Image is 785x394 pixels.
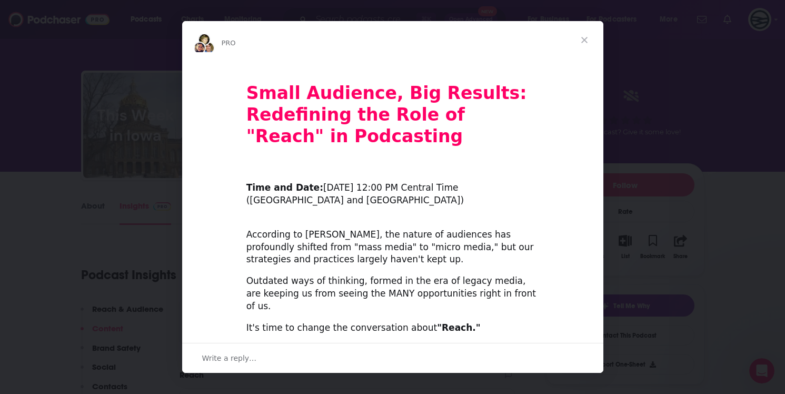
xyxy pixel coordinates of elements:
[246,182,323,193] b: Time and Date:
[198,33,211,46] img: Barbara avatar
[222,39,236,47] span: PRO
[246,83,527,146] b: Small Audience, Big Results: Redefining the Role of "Reach" in Podcasting
[246,170,539,207] div: ​ [DATE] 12:00 PM Central Time ([GEOGRAPHIC_DATA] and [GEOGRAPHIC_DATA])
[202,42,215,54] img: Dave avatar
[565,21,603,59] span: Close
[246,275,539,312] div: Outdated ways of thinking, formed in the era of legacy media, are keeping us from seeing the MANY...
[202,351,257,365] span: Write a reply…
[246,322,539,334] div: It's time to change the conversation about
[193,42,206,54] img: Sydney avatar
[437,322,480,333] b: "Reach."
[182,343,603,373] div: Open conversation and reply
[246,216,539,266] div: According to [PERSON_NAME], the nature of audiences has profoundly shifted from "mass media" to "...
